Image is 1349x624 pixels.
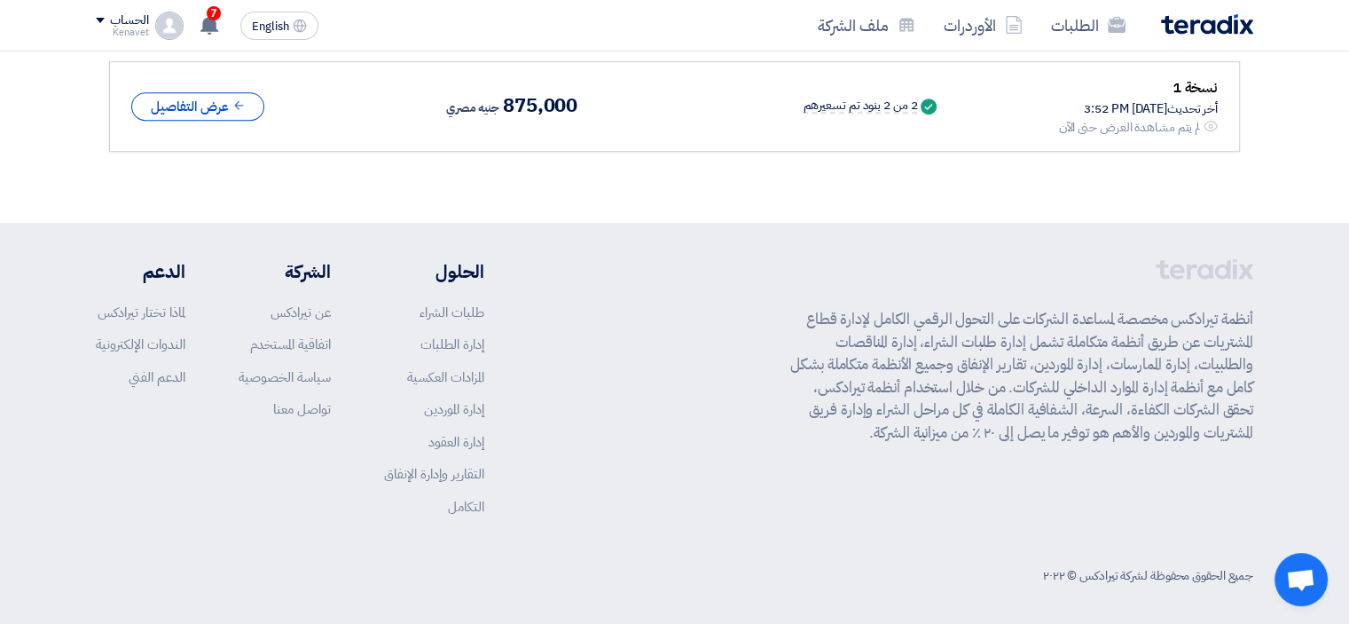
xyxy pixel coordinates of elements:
a: تواصل معنا [273,399,331,419]
button: English [240,12,318,40]
img: Teradix logo [1161,14,1253,35]
div: Open chat [1274,553,1328,606]
a: إدارة الطلبات [420,335,484,354]
a: لماذا تختار تيرادكس [98,303,185,322]
a: التقارير وإدارة الإنفاق [384,464,484,484]
li: الحلول [384,258,484,285]
a: الندوات الإلكترونية [96,335,185,354]
a: طلبات الشراء [420,303,484,322]
p: أنظمة تيرادكس مخصصة لمساعدة الشركات على التحول الرقمي الكامل لإدارة قطاع المشتريات عن طريق أنظمة ... [790,308,1253,444]
div: أخر تحديث [DATE] 3:52 PM [1058,99,1218,118]
button: عرض التفاصيل [131,92,264,122]
a: التكامل [448,497,484,517]
a: إدارة العقود [428,432,484,452]
div: Kenavet [96,28,148,37]
span: 875,000 [503,95,577,116]
a: اتفاقية المستخدم [250,335,331,354]
a: إدارة الموردين [424,399,484,419]
div: لم يتم مشاهدة العرض حتى الآن [1058,118,1200,137]
a: عن تيرادكس [271,303,331,322]
img: profile_test.png [155,12,184,40]
a: ملف الشركة [804,4,929,46]
span: English [252,20,289,33]
div: نسخة 1 [1058,76,1218,99]
span: 7 [207,6,221,20]
a: المزادات العكسية [407,367,484,387]
span: جنيه مصري [446,98,499,119]
li: الدعم [96,258,185,285]
div: الحساب [110,13,148,28]
a: الأوردرات [929,4,1037,46]
div: جميع الحقوق محفوظة لشركة تيرادكس © ٢٠٢٢ [1043,566,1253,585]
a: الدعم الفني [129,367,185,387]
a: الطلبات [1037,4,1140,46]
div: 2 من 2 بنود تم تسعيرهم [803,99,917,114]
a: سياسة الخصوصية [239,367,331,387]
li: الشركة [239,258,331,285]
